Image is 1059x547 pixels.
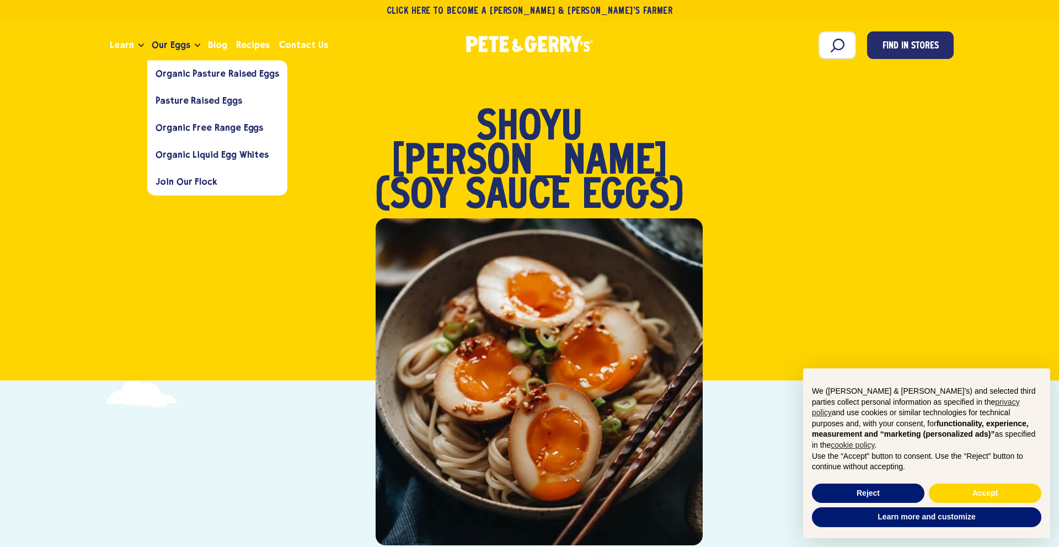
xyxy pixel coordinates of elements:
span: (Soy [375,180,453,214]
a: Learn [105,30,138,60]
span: Organic Liquid Egg Whites [156,149,269,160]
span: Pasture Raised Eggs [156,95,242,106]
input: Search [819,31,856,59]
p: Use the “Accept” button to consent. Use the “Reject” button to continue without accepting. [812,451,1041,473]
span: [PERSON_NAME] [392,146,667,180]
a: Organic Free Range Eggs [147,114,287,141]
button: Reject [812,484,924,503]
span: Blog [208,38,227,52]
button: Accept [929,484,1041,503]
a: Blog [204,30,232,60]
p: We ([PERSON_NAME] & [PERSON_NAME]'s) and selected third parties collect personal information as s... [812,386,1041,451]
span: Our Eggs [152,38,190,52]
button: Learn more and customize [812,507,1041,527]
span: Find in Stores [882,39,939,54]
span: Shoyu [477,111,582,146]
button: Open the dropdown menu for Our Eggs [195,44,200,47]
span: Sauce [466,180,570,214]
span: Recipes [236,38,270,52]
button: Open the dropdown menu for Learn [138,44,144,47]
a: Contact Us [275,30,333,60]
span: Organic Pasture Raised Eggs [156,68,279,79]
a: Our Eggs [147,30,195,60]
a: Recipes [232,30,274,60]
span: Learn [110,38,134,52]
a: cookie policy [831,441,874,449]
a: Join Our Flock [147,168,287,195]
span: Join Our Flock [156,176,217,187]
a: Pasture Raised Eggs [147,87,287,114]
span: Contact Us [279,38,328,52]
a: Organic Pasture Raised Eggs [147,60,287,87]
span: Organic Free Range Eggs [156,122,263,133]
a: Find in Stores [867,31,954,59]
a: Organic Liquid Egg Whites [147,141,287,168]
span: Eggs) [582,180,684,214]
